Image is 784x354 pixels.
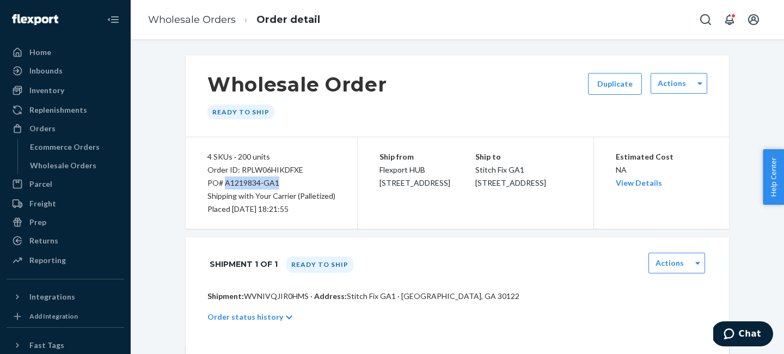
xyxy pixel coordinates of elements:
span: Shipment: [207,291,244,301]
div: Ready to ship [207,105,274,119]
a: View Details [616,178,662,187]
div: Reporting [29,255,66,266]
div: Orders [29,123,56,134]
div: Integrations [29,291,75,302]
div: Add Integration [29,312,78,321]
div: Inbounds [29,65,63,76]
div: Order ID: RPLW06HIKDFXE [207,163,335,176]
a: Freight [7,195,124,212]
div: PO# A1219834-GA1 [207,176,335,190]
iframe: Opens a widget where you can chat to one of our agents [713,321,773,349]
button: Help Center [763,149,784,205]
button: Open account menu [743,9,764,30]
a: Orders [7,120,124,137]
span: Address: [314,291,347,301]
label: Actions [658,78,686,89]
div: Parcel [29,179,52,190]
div: Placed [DATE] 18:21:55 [207,203,335,216]
div: Ready to ship [286,257,353,273]
div: Prep [29,217,46,228]
a: Add Integration [7,310,124,323]
a: Replenishments [7,101,124,119]
h1: Wholesale Order [207,73,387,96]
a: Order detail [256,14,320,26]
span: Stitch Fix GA1 [STREET_ADDRESS] [475,165,546,187]
a: Inventory [7,82,124,99]
button: Open Search Box [695,9,716,30]
p: WVNIVQJIR0HMS · Stitch Fix GA1 · [GEOGRAPHIC_DATA], GA 30122 [207,291,707,302]
button: Close Navigation [102,9,124,30]
a: Home [7,44,124,61]
span: Flexport HUB [STREET_ADDRESS] [379,165,450,187]
div: Wholesale Orders [30,160,96,171]
button: Fast Tags [7,337,124,354]
p: Order status history [207,312,283,322]
div: Home [29,47,51,58]
p: Shipping with Your Carrier (Palletized) [207,190,335,203]
a: Reporting [7,252,124,269]
ol: breadcrumbs [139,4,329,36]
a: Parcel [7,175,124,193]
div: Fast Tags [29,340,64,351]
button: Duplicate [588,73,642,95]
p: Estimated Cost [616,150,708,163]
div: 4 SKUs · 200 units [207,150,335,163]
div: Freight [29,198,56,209]
div: NA [616,150,708,190]
p: Ship to [475,150,571,163]
h1: Shipment 1 of 1 [210,253,278,276]
label: Actions [656,258,684,268]
a: Prep [7,213,124,231]
div: Replenishments [29,105,87,115]
button: Open notifications [719,9,740,30]
p: Ship from [379,150,475,163]
a: Wholesale Orders [148,14,236,26]
div: Ecommerce Orders [30,142,100,152]
a: Ecommerce Orders [24,138,125,156]
div: Returns [29,235,58,246]
a: Returns [7,232,124,249]
button: Integrations [7,288,124,306]
a: Wholesale Orders [24,157,125,174]
a: Inbounds [7,62,124,80]
div: Inventory [29,85,64,96]
img: Flexport logo [12,14,58,25]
